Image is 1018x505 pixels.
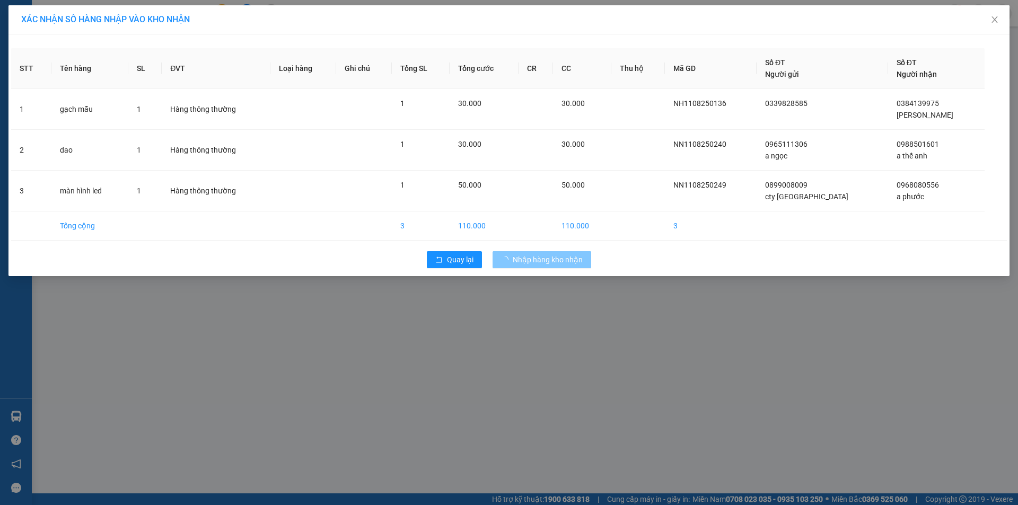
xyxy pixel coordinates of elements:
[561,99,585,108] span: 30.000
[11,130,51,171] td: 2
[897,111,953,119] span: [PERSON_NAME]
[493,251,591,268] button: Nhập hàng kho nhận
[128,48,162,89] th: SL
[51,211,128,241] td: Tổng cộng
[765,140,808,148] span: 0965111306
[27,45,105,81] span: [GEOGRAPHIC_DATA], [GEOGRAPHIC_DATA] ↔ [GEOGRAPHIC_DATA]
[21,14,190,24] span: XÁC NHẬN SỐ HÀNG NHẬP VÀO KHO NHẬN
[980,5,1010,35] button: Close
[897,140,939,148] span: 0988501601
[458,181,481,189] span: 50.000
[336,48,392,89] th: Ghi chú
[162,48,270,89] th: ĐVT
[392,48,450,89] th: Tổng SL
[519,48,554,89] th: CR
[427,251,482,268] button: rollbackQuay lại
[11,171,51,211] td: 3
[435,256,443,264] span: rollback
[270,48,337,89] th: Loại hàng
[765,192,848,201] span: cty [GEOGRAPHIC_DATA]
[137,105,141,113] span: 1
[897,58,917,67] span: Số ĐT
[897,99,939,108] span: 0384139975
[673,140,726,148] span: NN1108250240
[765,181,808,189] span: 0899008009
[51,48,128,89] th: Tên hàng
[400,181,405,189] span: 1
[765,70,799,78] span: Người gửi
[561,181,585,189] span: 50.000
[897,70,937,78] span: Người nhận
[447,254,473,265] span: Quay lại
[162,130,270,171] td: Hàng thông thường
[450,211,519,241] td: 110.000
[137,187,141,195] span: 1
[51,171,128,211] td: màn hình led
[553,48,611,89] th: CC
[51,89,128,130] td: gạch mẫu
[561,140,585,148] span: 30.000
[513,254,583,265] span: Nhập hàng kho nhận
[392,211,450,241] td: 3
[162,89,270,130] td: Hàng thông thường
[665,48,757,89] th: Mã GD
[611,48,665,89] th: Thu hộ
[11,48,51,89] th: STT
[51,130,128,171] td: dao
[5,57,23,110] img: logo
[458,140,481,148] span: 30.000
[990,15,999,24] span: close
[137,146,141,154] span: 1
[400,99,405,108] span: 1
[765,58,785,67] span: Số ĐT
[673,99,726,108] span: NH1108250136
[897,192,924,201] span: a phước
[458,99,481,108] span: 30.000
[897,152,927,160] span: a thế anh
[400,140,405,148] span: 1
[765,99,808,108] span: 0339828585
[28,8,104,43] strong: CHUYỂN PHÁT NHANH AN PHÚ QUÝ
[162,171,270,211] td: Hàng thông thường
[553,211,611,241] td: 110.000
[501,256,513,263] span: loading
[765,152,787,160] span: a ngọc
[450,48,519,89] th: Tổng cước
[11,89,51,130] td: 1
[665,211,757,241] td: 3
[897,181,939,189] span: 0968080556
[673,181,726,189] span: NN1108250249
